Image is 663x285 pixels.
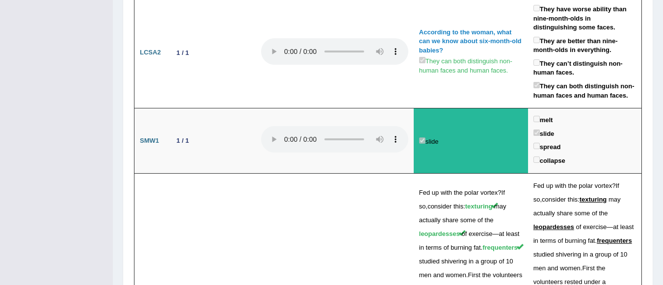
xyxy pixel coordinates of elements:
[419,55,523,75] label: They can both distinguish non-human faces and human faces.
[620,223,634,231] span: least
[140,49,161,56] b: LCSA2
[599,209,608,217] span: the
[441,258,467,265] span: shivering
[588,237,595,244] span: fat
[494,203,506,210] span: may
[542,196,566,203] span: consider
[615,182,619,189] span: If
[482,244,518,251] span: frequenters
[596,264,605,272] span: the
[419,57,425,63] input: They can both distinguish non-human faces and human faces.
[460,216,476,224] span: some
[432,189,439,196] span: up
[485,216,494,224] span: the
[480,189,498,196] span: vortex
[579,182,593,189] span: polar
[533,155,565,166] label: collapse
[506,258,513,265] span: 10
[482,271,491,279] span: the
[419,258,440,265] span: studied
[533,128,555,139] label: slide
[583,223,607,231] span: exercise
[476,258,479,265] span: a
[580,196,607,203] span: texturing
[590,251,593,258] span: a
[477,216,483,224] span: of
[173,135,193,146] div: 1 / 1
[469,230,492,237] span: exercise
[414,108,528,174] td: slide
[426,244,442,251] span: terms
[546,182,553,189] span: up
[595,182,612,189] span: vortex
[533,251,554,258] span: studied
[568,196,578,203] span: this
[419,244,424,251] span: in
[419,189,430,196] span: Fed
[533,57,636,78] label: They can’t distinguish non-human faces.
[620,251,627,258] span: 10
[173,48,193,58] div: 1 / 1
[568,182,577,189] span: the
[453,203,463,210] span: this
[474,244,480,251] span: fat
[419,203,426,210] span: so
[462,230,467,237] span: of
[533,223,574,231] span: leopardesses
[533,196,540,203] span: so
[441,189,452,196] span: with
[613,223,618,231] span: at
[533,59,540,66] input: They can’t distinguish non-human faces.
[533,114,553,125] label: melt
[419,216,441,224] span: actually
[493,271,522,279] span: volunteers
[583,251,588,258] span: in
[533,209,555,217] span: actually
[499,258,504,265] span: of
[468,271,480,279] span: First
[444,244,449,251] span: of
[419,28,523,55] div: According to the woman, what can we know about six-month-old babies?
[533,182,544,189] span: Fed
[576,223,581,231] span: of
[556,251,581,258] span: shivering
[533,237,538,244] span: in
[419,230,460,237] span: leopardesses
[555,182,566,189] span: with
[469,258,474,265] span: in
[540,237,556,244] span: terms
[454,189,463,196] span: the
[446,271,466,279] span: women
[533,5,540,11] input: They have worse ability than nine-month-olds in distinguishing some faces.
[419,271,431,279] span: men
[502,189,505,196] span: If
[533,156,540,163] input: collapse
[481,258,497,265] span: group
[499,230,504,237] span: at
[533,3,636,32] label: They have worse ability than nine-month-olds in distinguishing some faces.
[565,237,586,244] span: burning
[582,264,594,272] span: First
[464,189,478,196] span: polar
[548,264,558,272] span: and
[451,244,472,251] span: burning
[557,209,573,217] span: share
[597,237,632,244] span: frequenters
[595,251,611,258] span: group
[465,203,493,210] span: texturing
[533,35,636,55] label: They are better than nine-month-olds in everything.
[533,116,540,122] input: melt
[609,196,621,203] span: may
[442,216,458,224] span: share
[560,264,581,272] span: women
[427,203,451,210] span: consider
[613,251,618,258] span: of
[433,271,444,279] span: and
[533,82,540,88] input: They can both distinguish non-human faces and human faces.
[140,137,159,144] b: SMW1
[533,80,636,100] label: They can both distinguish non-human faces and human faces.
[558,237,563,244] span: of
[533,130,540,136] input: slide
[575,209,590,217] span: some
[592,209,597,217] span: of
